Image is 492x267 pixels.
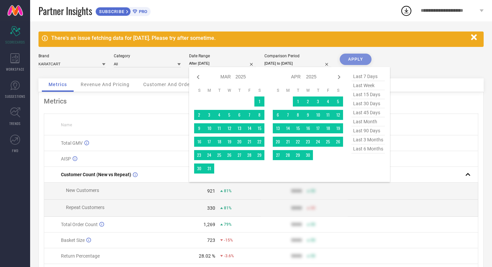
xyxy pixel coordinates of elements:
div: Category [114,54,181,58]
td: Tue Apr 08 2025 [293,110,303,120]
div: Date Range [189,54,256,58]
td: Sat Mar 22 2025 [254,137,264,147]
th: Saturday [333,88,343,93]
th: Thursday [313,88,323,93]
td: Wed Apr 30 2025 [303,150,313,160]
td: Thu Apr 03 2025 [313,96,323,107]
td: Fri Apr 11 2025 [323,110,333,120]
div: There's an issue fetching data for [DATE]. Please try after sometime. [51,35,468,41]
span: SCORECARDS [5,40,25,45]
td: Sun Mar 30 2025 [194,163,204,174]
td: Sat Apr 26 2025 [333,137,343,147]
td: Tue Apr 15 2025 [293,123,303,133]
th: Saturday [254,88,264,93]
td: Tue Mar 11 2025 [214,123,224,133]
span: 50 [311,238,315,243]
td: Sun Apr 20 2025 [273,137,283,147]
td: Mon Apr 28 2025 [283,150,293,160]
td: Thu Apr 10 2025 [313,110,323,120]
td: Sat Apr 05 2025 [333,96,343,107]
div: 9999 [291,253,302,259]
div: 921 [207,188,215,194]
td: Thu Mar 13 2025 [234,123,244,133]
td: Tue Apr 01 2025 [293,96,303,107]
span: AISP [61,156,71,161]
td: Mon Mar 31 2025 [204,163,214,174]
div: Metrics [44,97,478,105]
div: 1,269 [203,222,215,227]
span: Customer Count (New vs Repeat) [61,172,131,177]
span: last 15 days [351,90,385,99]
td: Sun Apr 27 2025 [273,150,283,160]
td: Wed Mar 19 2025 [224,137,234,147]
input: Select date range [189,60,256,67]
th: Monday [283,88,293,93]
td: Thu Mar 27 2025 [234,150,244,160]
th: Thursday [234,88,244,93]
div: Next month [335,73,343,81]
td: Sat Mar 15 2025 [254,123,264,133]
td: Fri Apr 18 2025 [323,123,333,133]
div: 28.02 % [199,253,215,259]
td: Mon Mar 10 2025 [204,123,214,133]
div: 330 [207,205,215,211]
span: New Customers [66,188,99,193]
td: Sat Mar 01 2025 [254,96,264,107]
td: Wed Apr 09 2025 [303,110,313,120]
th: Friday [323,88,333,93]
span: last 45 days [351,108,385,117]
span: last 30 days [351,99,385,108]
td: Sat Mar 29 2025 [254,150,264,160]
span: last 6 months [351,144,385,153]
span: 81% [224,206,232,210]
span: 50 [311,222,315,227]
div: Previous month [194,73,202,81]
td: Mon Mar 03 2025 [204,110,214,120]
span: -3.6% [224,254,234,258]
th: Monday [204,88,214,93]
td: Sat Mar 08 2025 [254,110,264,120]
div: 9999 [291,205,302,211]
td: Tue Mar 18 2025 [214,137,224,147]
th: Friday [244,88,254,93]
div: Open download list [400,5,412,17]
span: Revenue And Pricing [81,82,130,87]
td: Thu Mar 06 2025 [234,110,244,120]
div: 9999 [291,238,302,243]
th: Wednesday [303,88,313,93]
th: Wednesday [224,88,234,93]
td: Mon Apr 21 2025 [283,137,293,147]
td: Sun Mar 23 2025 [194,150,204,160]
th: Sunday [273,88,283,93]
td: Mon Mar 17 2025 [204,137,214,147]
td: Mon Mar 24 2025 [204,150,214,160]
td: Mon Apr 14 2025 [283,123,293,133]
span: last week [351,81,385,90]
td: Fri Apr 04 2025 [323,96,333,107]
span: Total GMV [61,140,83,146]
span: Partner Insights [38,4,92,18]
a: SUBSCRIBEPRO [95,5,151,16]
span: PRO [137,9,147,14]
span: Metrics [49,82,67,87]
td: Sat Apr 19 2025 [333,123,343,133]
td: Thu Apr 24 2025 [313,137,323,147]
td: Wed Mar 05 2025 [224,110,234,120]
td: Wed Apr 23 2025 [303,137,313,147]
td: Wed Mar 12 2025 [224,123,234,133]
span: last month [351,117,385,126]
div: Comparison Period [264,54,331,58]
td: Sun Apr 13 2025 [273,123,283,133]
td: Wed Apr 16 2025 [303,123,313,133]
div: 723 [207,238,215,243]
td: Fri Apr 25 2025 [323,137,333,147]
span: FWD [12,148,18,153]
div: 9999 [291,188,302,194]
span: 50 [311,189,315,193]
td: Thu Mar 20 2025 [234,137,244,147]
td: Wed Apr 02 2025 [303,96,313,107]
span: SUGGESTIONS [5,94,25,99]
td: Mon Apr 07 2025 [283,110,293,120]
span: SUBSCRIBE [96,9,126,14]
span: Total Order Count [61,222,98,227]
